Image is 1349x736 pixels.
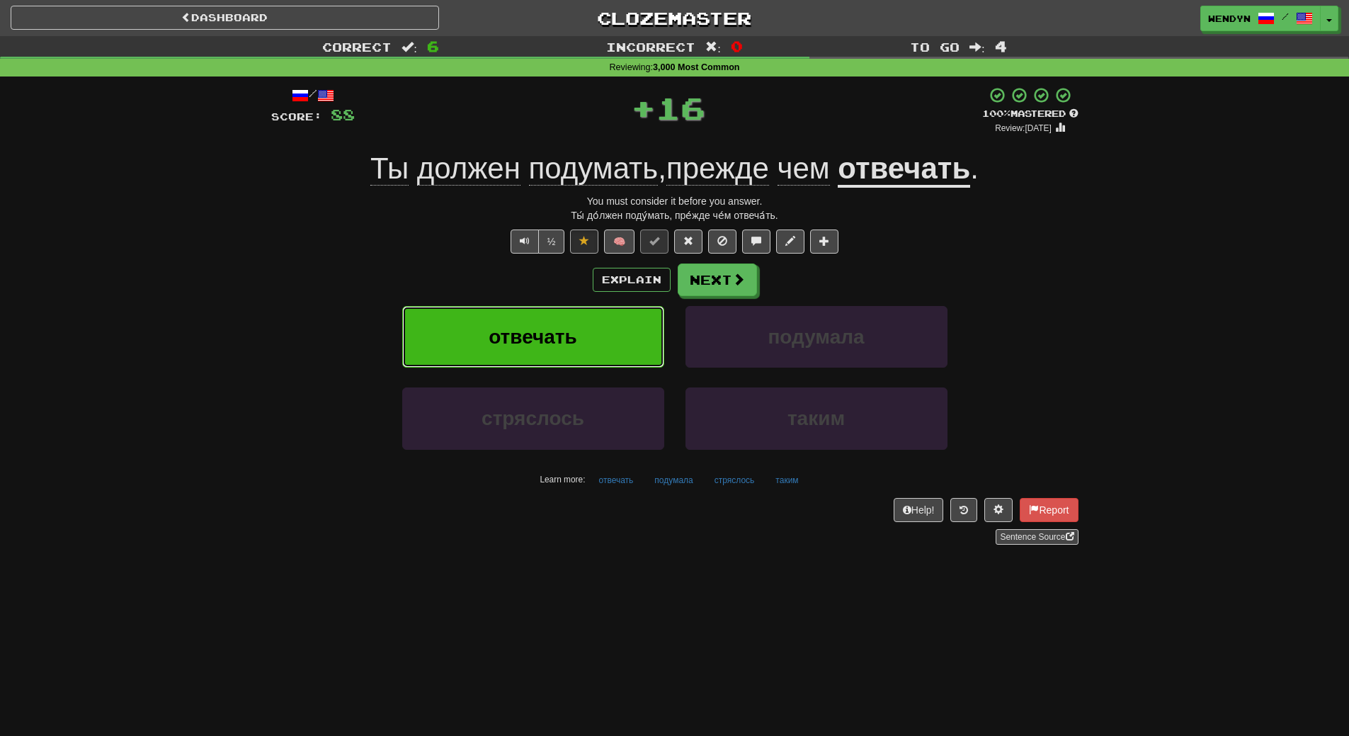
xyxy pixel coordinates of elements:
[271,194,1078,208] div: You must consider it before you answer.
[591,470,642,491] button: отвечать
[1208,12,1251,25] span: WendyN
[705,41,721,53] span: :
[1282,11,1289,21] span: /
[271,111,322,123] span: Score:
[995,123,1052,133] small: Review: [DATE]
[838,152,970,188] u: отвечать
[417,152,520,186] span: должен
[271,208,1078,222] div: Ты́ до́лжен поду́мать, пре́жде че́м отвеча́ть.
[606,40,695,54] span: Incorrect
[768,470,806,491] button: таким
[1200,6,1321,31] a: WendyN /
[810,230,838,254] button: Add to collection (alt+a)
[894,498,944,522] button: Help!
[540,475,585,485] small: Learn more:
[460,6,889,30] a: Clozemaster
[402,306,664,368] button: отвечать
[538,230,565,254] button: ½
[11,6,439,30] a: Dashboard
[427,38,439,55] span: 6
[653,62,739,72] strong: 3,000 Most Common
[768,326,864,348] span: подумала
[969,41,985,53] span: :
[511,230,539,254] button: Play sentence audio (ctl+space)
[708,230,736,254] button: Ignore sentence (alt+i)
[370,152,838,186] span: ,
[910,40,960,54] span: To go
[631,86,656,129] span: +
[402,41,417,53] span: :
[570,230,598,254] button: Unfavorite sentence (alt+f)
[656,90,705,125] span: 16
[996,529,1078,545] a: Sentence Source
[685,306,947,368] button: подумала
[742,230,770,254] button: Discuss sentence (alt+u)
[271,86,355,104] div: /
[604,230,634,254] button: 🧠
[778,152,830,186] span: чем
[593,268,671,292] button: Explain
[331,106,355,123] span: 88
[982,108,1078,120] div: Mastered
[707,470,763,491] button: стряслось
[508,230,565,254] div: Text-to-speech controls
[640,230,668,254] button: Set this sentence to 100% Mastered (alt+m)
[674,230,702,254] button: Reset to 0% Mastered (alt+r)
[666,152,769,186] span: прежде
[982,108,1011,119] span: 100 %
[1020,498,1078,522] button: Report
[678,264,757,296] button: Next
[685,387,947,449] button: таким
[787,407,845,429] span: таким
[647,470,700,491] button: подумала
[970,152,979,185] span: .
[731,38,743,55] span: 0
[322,40,392,54] span: Correct
[995,38,1007,55] span: 4
[776,230,804,254] button: Edit sentence (alt+d)
[370,152,409,186] span: Ты
[529,152,659,186] span: подумать
[489,326,577,348] span: отвечать
[402,387,664,449] button: стряслось
[482,407,584,429] span: стряслось
[950,498,977,522] button: Round history (alt+y)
